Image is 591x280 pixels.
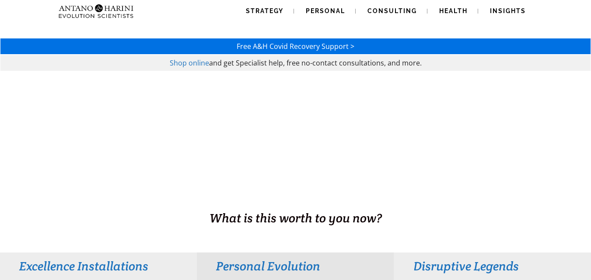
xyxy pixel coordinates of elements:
[439,7,468,14] span: Health
[19,258,177,274] h3: Excellence Installations
[237,41,354,51] a: Free A&H Covid Recovery Support >
[246,7,283,14] span: Strategy
[413,258,571,274] h3: Disruptive Legends
[170,58,209,68] a: Shop online
[216,258,374,274] h3: Personal Evolution
[1,191,590,209] h1: BUSINESS. HEALTH. Family. Legacy
[209,58,422,68] span: and get Specialist help, free no-contact consultations, and more.
[367,7,417,14] span: Consulting
[210,210,382,226] span: What is this worth to you now?
[306,7,345,14] span: Personal
[490,7,526,14] span: Insights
